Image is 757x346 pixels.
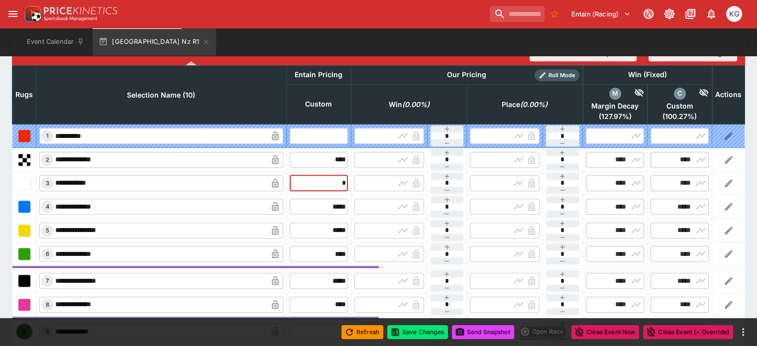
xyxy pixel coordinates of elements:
span: 6 [44,250,51,257]
th: Win (Fixed) [583,65,712,84]
div: Our Pricing [443,69,490,81]
span: 4 [44,203,51,210]
span: Roll Mode [544,71,579,80]
button: Select Tenant [565,6,637,22]
button: Close Event (+ Override) [643,325,733,339]
span: Selection Name (10) [116,89,206,101]
img: Sportsbook Management [44,16,98,21]
th: Custom [286,84,351,124]
span: ( 100.27 %) [650,112,709,121]
em: ( 0.00 %) [402,99,430,111]
img: PriceKinetics [44,7,117,14]
button: Connected to PK [640,5,657,23]
button: [GEOGRAPHIC_DATA] Nz R1 [93,28,216,56]
button: Event Calendar [21,28,91,56]
span: Custom [650,102,709,111]
button: open drawer [4,5,22,23]
button: Toggle light/dark mode [660,5,678,23]
span: 2 [44,156,51,163]
input: search [490,6,544,22]
th: Entain Pricing [286,65,351,84]
div: excl. Emergencies (127.97%) [586,88,644,121]
div: Hide Competitor [621,88,645,100]
div: excl. Emergencies (100.27%) [650,88,709,121]
div: margin_decay [609,88,621,100]
button: Kevin Gutschlag [723,3,745,25]
button: more [737,326,749,338]
button: Notifications [702,5,720,23]
button: Refresh [341,325,383,339]
span: Margin Decay [586,102,644,111]
button: Documentation [681,5,699,23]
button: No Bookmarks [546,6,562,22]
div: Kevin Gutschlag [726,6,742,22]
div: Show/hide Price Roll mode configuration. [535,69,579,81]
th: Rugs [12,65,36,124]
button: Save Changes [387,325,448,339]
em: ( 0.00 %) [520,99,547,111]
span: 1 [44,132,51,139]
span: ( 127.97 %) [586,112,644,121]
button: Close Event Now [571,325,639,339]
div: custom [674,88,686,100]
span: 5 [44,227,51,234]
div: split button [518,325,567,339]
span: 7 [44,277,51,284]
div: Hide Competitor [686,88,709,100]
span: excl. Emergencies (0.00%) [378,99,440,111]
img: PriceKinetics Logo [22,4,42,24]
span: 3 [44,180,51,187]
span: excl. Emergencies (0.00%) [491,99,558,111]
th: Actions [712,65,745,124]
button: Send Snapshot [452,325,514,339]
span: 8 [44,301,51,308]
